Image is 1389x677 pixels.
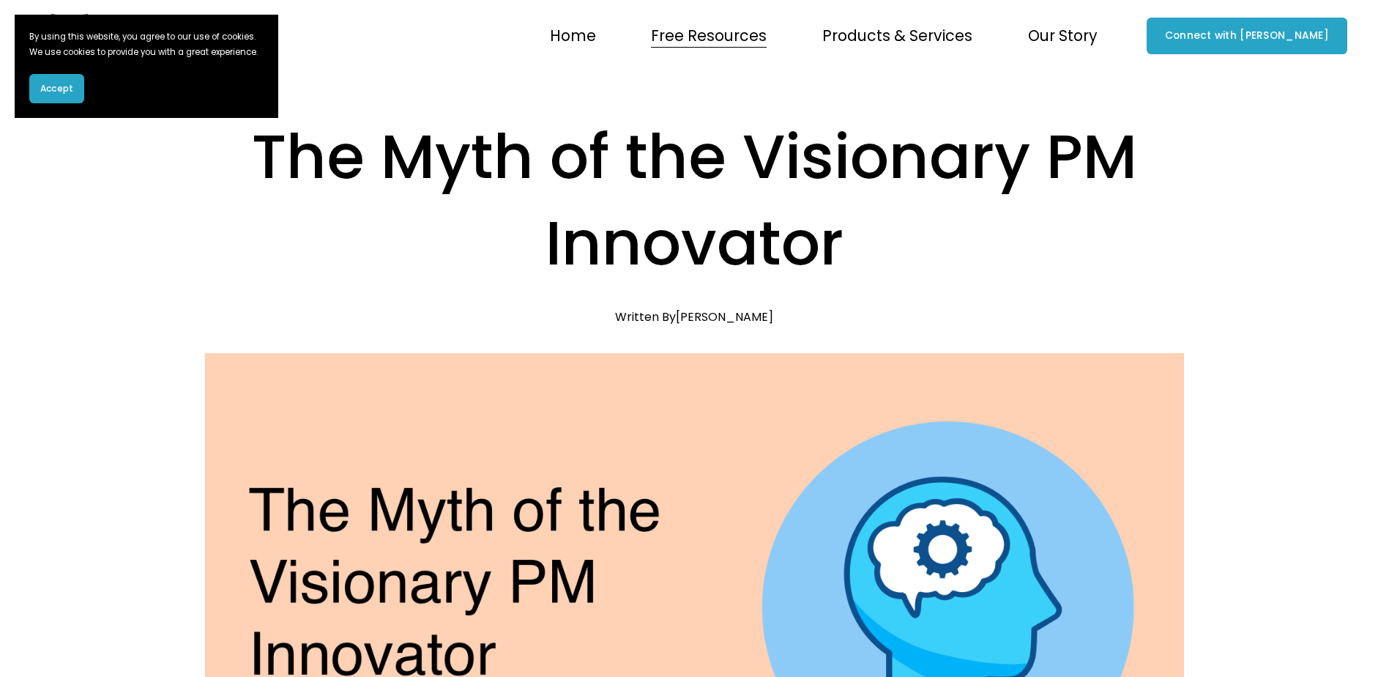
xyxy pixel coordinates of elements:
a: Home [550,21,596,51]
a: folder dropdown [822,21,972,51]
button: Accept [29,74,84,103]
section: Cookie banner [15,15,278,118]
div: Written By [615,310,773,324]
a: [PERSON_NAME] [676,308,773,325]
a: Connect with [PERSON_NAME] [1147,18,1348,54]
span: Free Resources [651,22,767,49]
img: Product Teacher [42,14,220,58]
a: folder dropdown [651,21,767,51]
a: folder dropdown [1028,21,1098,51]
p: By using this website, you agree to our use of cookies. We use cookies to provide you with a grea... [29,29,264,59]
span: Our Story [1028,22,1098,49]
h1: The Myth of the Visionary PM Innovator [205,114,1184,286]
span: Accept [40,82,73,95]
span: Products & Services [822,22,972,49]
